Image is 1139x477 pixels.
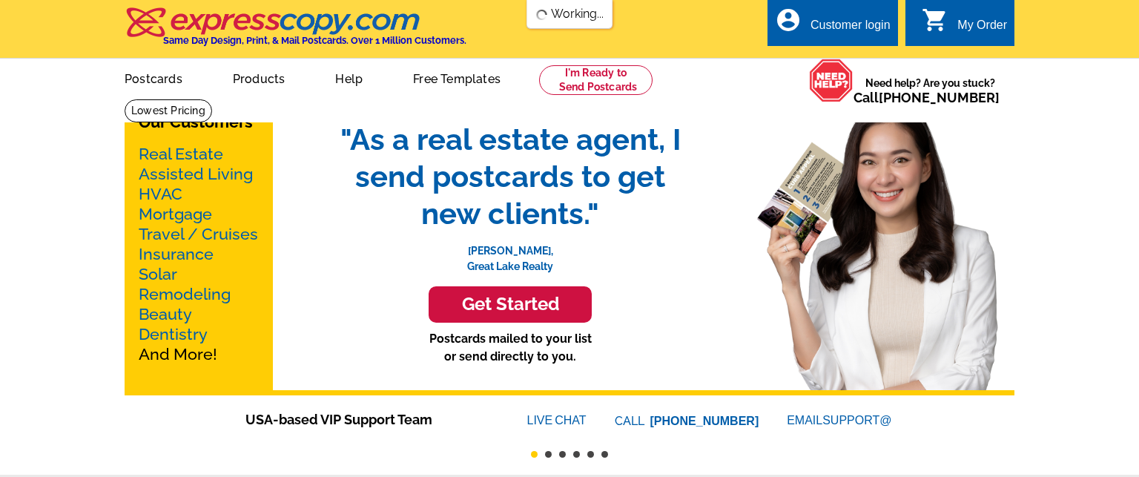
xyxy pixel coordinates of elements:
[139,285,231,303] a: Remodeling
[787,414,894,427] a: EMAILSUPPORT@
[527,412,555,430] font: LIVE
[775,16,891,35] a: account_circle Customer login
[325,330,696,366] p: Postcards mailed to your list or send directly to you.
[245,409,483,430] span: USA-based VIP Support Team
[139,165,253,183] a: Assisted Living
[139,265,177,283] a: Solar
[545,451,552,458] button: 2 of 6
[325,286,696,323] a: Get Started
[922,16,1007,35] a: shopping_cart My Order
[536,9,548,21] img: loading...
[573,451,580,458] button: 4 of 6
[775,7,802,33] i: account_circle
[809,59,854,102] img: help
[879,90,1000,105] a: [PHONE_NUMBER]
[101,60,206,95] a: Postcards
[810,19,891,39] div: Customer login
[139,305,192,323] a: Beauty
[139,144,259,364] p: And More!
[325,121,696,232] span: "As a real estate agent, I send postcards to get new clients."
[854,76,1007,105] span: Need help? Are you stuck?
[854,90,1000,105] span: Call
[139,245,214,263] a: Insurance
[922,7,948,33] i: shopping_cart
[209,60,309,95] a: Products
[139,145,223,163] a: Real Estate
[389,60,524,95] a: Free Templates
[957,19,1007,39] div: My Order
[587,451,594,458] button: 5 of 6
[125,18,466,46] a: Same Day Design, Print, & Mail Postcards. Over 1 Million Customers.
[139,325,208,343] a: Dentistry
[650,415,759,427] a: [PHONE_NUMBER]
[527,414,587,427] a: LIVECHAT
[163,35,466,46] h4: Same Day Design, Print, & Mail Postcards. Over 1 Million Customers.
[559,451,566,458] button: 3 of 6
[139,185,182,203] a: HVAC
[601,451,608,458] button: 6 of 6
[325,232,696,274] p: [PERSON_NAME], Great Lake Realty
[139,205,212,223] a: Mortgage
[447,294,573,315] h3: Get Started
[615,412,647,430] font: CALL
[311,60,386,95] a: Help
[531,451,538,458] button: 1 of 6
[822,412,894,430] font: SUPPORT@
[139,225,258,243] a: Travel / Cruises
